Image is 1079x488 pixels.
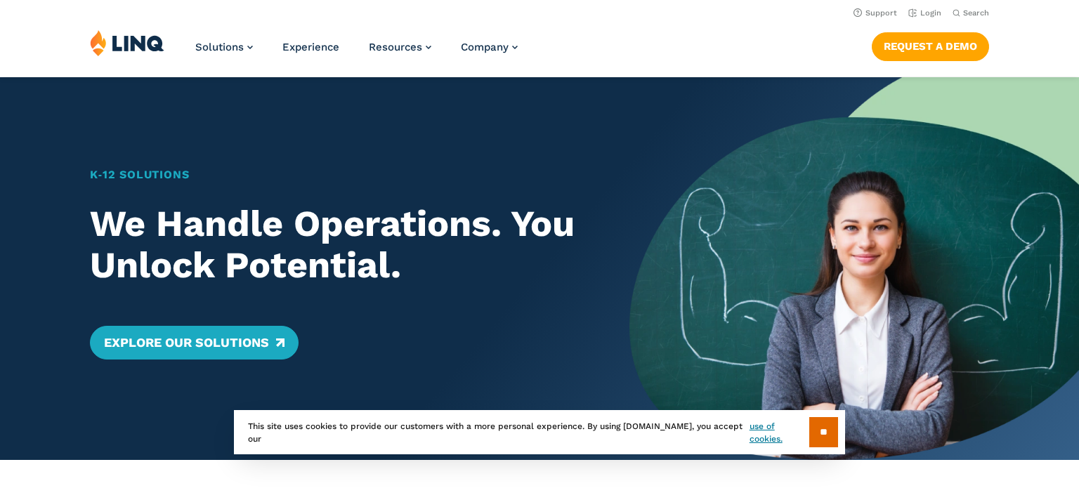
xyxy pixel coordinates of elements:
a: Support [854,8,897,18]
nav: Primary Navigation [195,29,518,76]
button: Open Search Bar [953,8,989,18]
nav: Button Navigation [872,29,989,60]
a: use of cookies. [750,420,809,445]
h2: We Handle Operations. You Unlock Potential. [90,203,585,287]
a: Resources [369,41,431,53]
a: Experience [282,41,339,53]
h1: K‑12 Solutions [90,166,585,183]
img: LINQ | K‑12 Software [90,29,164,56]
a: Request a Demo [872,32,989,60]
a: Solutions [195,41,253,53]
a: Login [908,8,941,18]
span: Company [461,41,509,53]
span: Solutions [195,41,244,53]
img: Home Banner [629,77,1079,460]
a: Company [461,41,518,53]
span: Search [963,8,989,18]
span: Resources [369,41,422,53]
div: This site uses cookies to provide our customers with a more personal experience. By using [DOMAIN... [234,410,845,454]
a: Explore Our Solutions [90,326,299,360]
